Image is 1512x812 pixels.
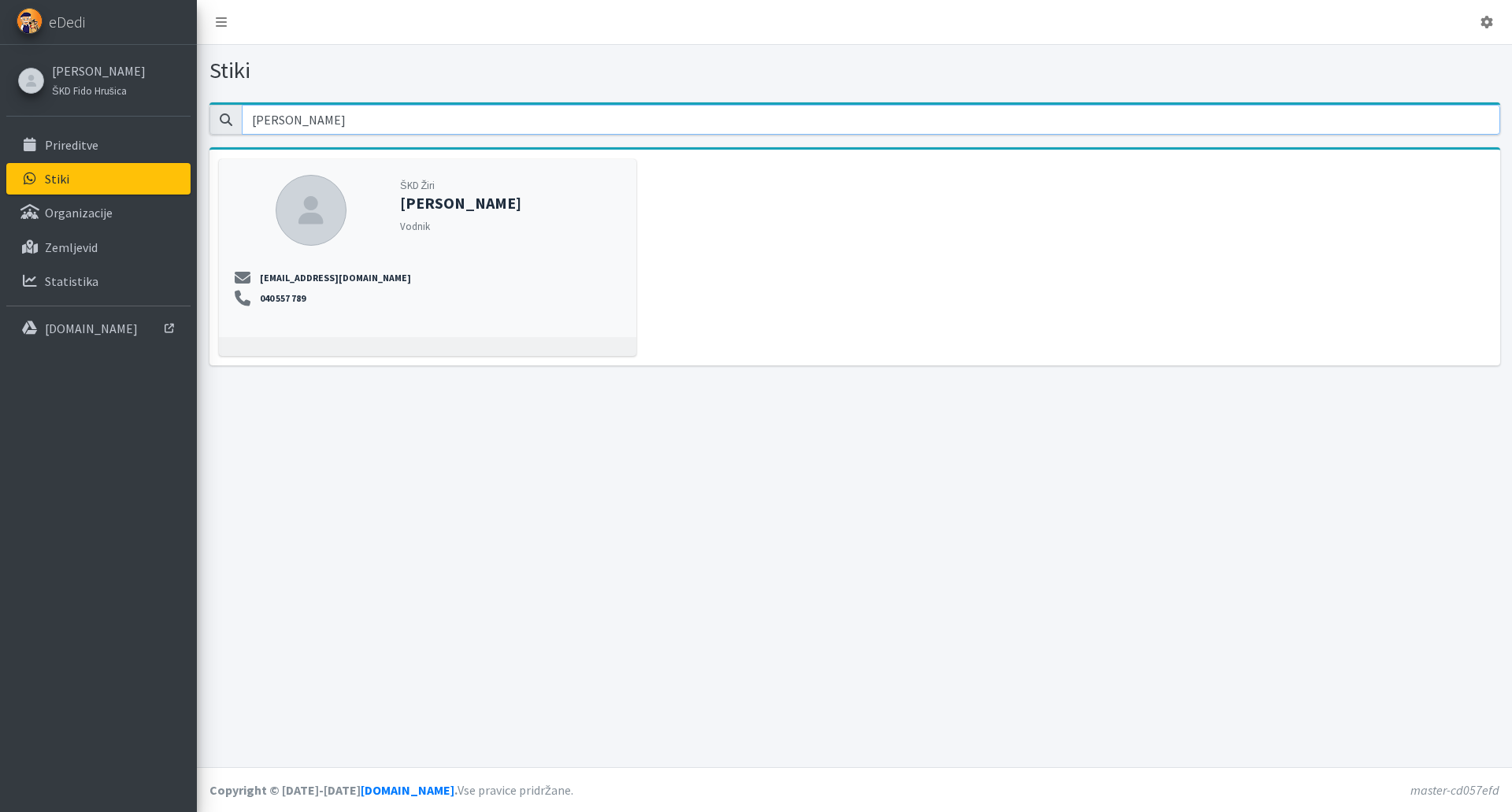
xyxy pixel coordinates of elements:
small: ŠKD Fido Hrušica [52,84,127,97]
strong: Copyright © [DATE]-[DATE] . [209,782,458,798]
p: Prireditve [45,137,98,153]
a: Organizacije [6,197,191,228]
h1: Stiki [209,57,849,84]
a: [EMAIL_ADDRESS][DOMAIN_NAME] [257,271,416,285]
p: [DOMAIN_NAME] [45,321,138,336]
small: ŠKD Žiri [400,179,435,191]
p: Organizacije [45,205,113,221]
a: Prireditve [6,129,191,161]
a: 040 557 789 [257,291,310,306]
a: Statistika [6,265,191,297]
em: master-cd057efd [1410,782,1499,798]
p: Statistika [45,273,98,289]
a: [PERSON_NAME] [52,61,146,80]
span: eDedi [49,10,85,34]
a: [DOMAIN_NAME] [6,313,191,344]
p: Stiki [45,171,69,187]
a: [DOMAIN_NAME] [361,782,454,798]
footer: Vse pravice pridržane. [197,767,1512,812]
a: Zemljevid [6,232,191,263]
p: Zemljevid [45,239,98,255]
a: Stiki [6,163,191,195]
a: ŠKD Fido Hrušica [52,80,146,99]
input: Išči [242,105,1500,135]
img: eDedi [17,8,43,34]
strong: [PERSON_NAME] [400,193,521,213]
small: Vodnik [400,220,430,232]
